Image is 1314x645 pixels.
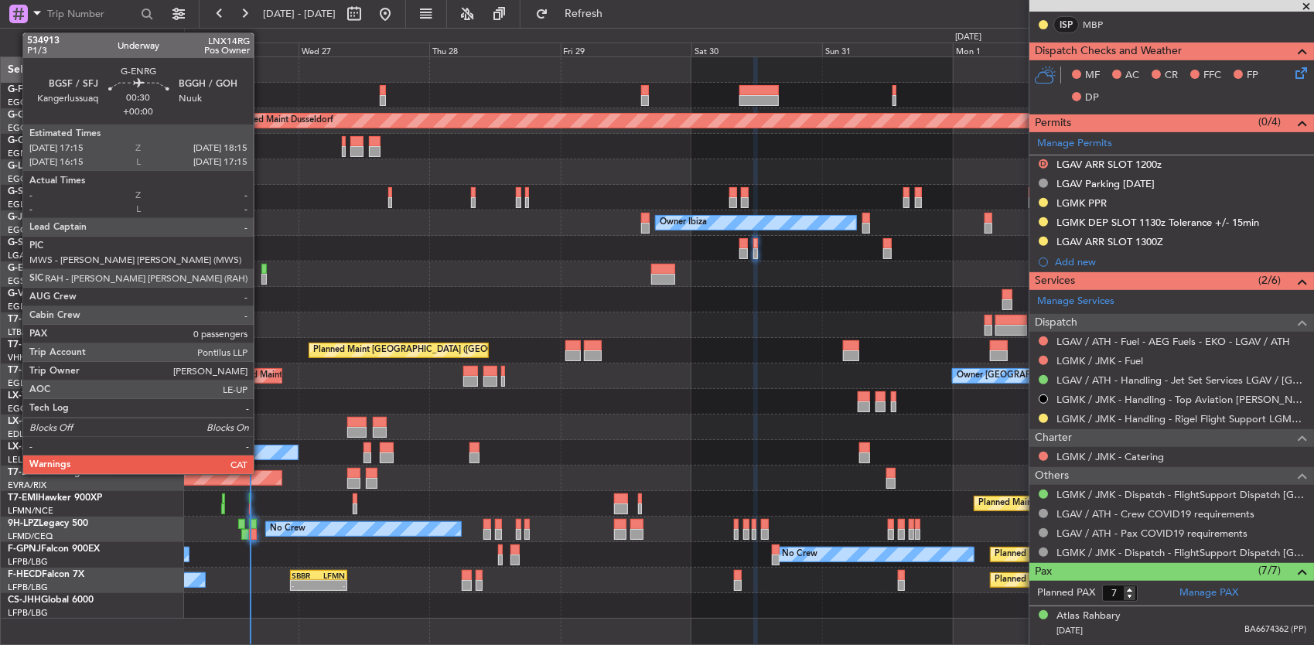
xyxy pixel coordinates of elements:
a: LGAV / ATH - Fuel - AEG Fuels - EKO - LGAV / ATH [1056,335,1290,348]
a: LGAV / ATH - Pax COVID19 requirements [1056,527,1247,540]
div: [DATE] [187,31,213,44]
span: Permits [1035,114,1071,132]
div: Owner [GEOGRAPHIC_DATA] ([GEOGRAPHIC_DATA]) [957,364,1170,387]
span: Refresh [551,9,616,19]
span: G-SPCY [8,238,41,247]
span: T7-BRE [8,315,39,324]
a: EGLF/FAB [8,199,48,210]
span: F-HECD [8,570,42,579]
div: Sun 31 [822,43,953,56]
a: T7-DYNChallenger 604 [8,468,109,477]
a: VHHH/HKG [8,352,53,363]
a: T7-FFIFalcon 7X [8,340,77,350]
span: T7-DYN [8,468,43,477]
span: FP [1247,68,1258,84]
div: Planned Maint [GEOGRAPHIC_DATA] ([GEOGRAPHIC_DATA]) [995,543,1238,566]
a: T7-LZZIPraetor 600 [8,366,91,375]
div: Planned Maint Dusseldorf [232,109,333,132]
span: T7-FFI [8,340,35,350]
a: LGMK / JMK - Catering [1056,450,1164,463]
a: G-GAALCessna Citation XLS+ [8,111,135,120]
div: Fri 29 [561,43,691,56]
a: EGGW/LTN [8,403,54,415]
div: Unplanned Maint [GEOGRAPHIC_DATA] ([GEOGRAPHIC_DATA]) [215,364,469,387]
span: Others [1035,467,1069,485]
div: ISP [1053,16,1079,33]
a: EGSS/STN [8,275,49,287]
div: Tue 26 [168,43,299,56]
input: Trip Number [47,2,136,26]
button: Refresh [528,2,621,26]
a: G-GARECessna Citation XLS+ [8,136,135,145]
div: LGMK DEP SLOT 1130z Tolerance +/- 15min [1056,216,1259,229]
a: G-JAGAPhenom 300 [8,213,97,222]
a: CS-JHHGlobal 6000 [8,596,94,605]
div: LFMN [319,571,346,580]
a: LGAV/ATH [8,250,49,261]
a: LGMK / JMK - Dispatch - FlightSupport Dispatch [GEOGRAPHIC_DATA] [1056,546,1306,559]
a: G-VNORChallenger 650 [8,289,112,299]
a: G-LEAXCessna Citation XLS [8,162,127,171]
a: T7-EMIHawker 900XP [8,493,102,503]
div: Thu 28 [429,43,560,56]
div: - [319,581,346,590]
span: Dispatch [1035,314,1077,332]
div: Planned Maint [GEOGRAPHIC_DATA] ([GEOGRAPHIC_DATA] Intl) [313,339,572,362]
span: (2/6) [1258,272,1281,288]
span: 9H-LPZ [8,519,39,528]
a: LFPB/LBG [8,582,48,593]
span: G-VNOR [8,289,46,299]
a: 9H-LPZLegacy 500 [8,519,88,528]
a: EGGW/LTN [8,224,54,236]
div: LGAV ARR SLOT 1300Z [1056,235,1163,248]
a: EGNR/CEG [8,148,54,159]
a: LFPB/LBG [8,556,48,568]
a: LGMK / JMK - Handling - Rigel Flight Support LGMK/JMK [1056,412,1306,425]
a: T7-BREChallenger 604 [8,315,106,324]
div: Owner Ibiza [660,211,707,234]
span: Only With Activity [40,37,163,48]
a: G-ENRGPraetor 600 [8,264,96,273]
a: LFMN/NCE [8,505,53,517]
span: [DATE] [1056,625,1083,636]
span: MF [1085,68,1100,84]
span: CS-JHH [8,596,41,605]
a: LFPB/LBG [8,607,48,619]
span: (0/4) [1258,114,1281,130]
div: Add new [1055,255,1306,268]
div: Planned Maint Chester [978,492,1067,515]
span: [DATE] - [DATE] [263,7,336,21]
span: CR [1165,68,1178,84]
a: EGGW/LTN [8,97,54,108]
a: LELL/QSA [8,454,48,466]
a: Manage PAX [1179,585,1238,601]
span: G-LEAX [8,162,41,171]
span: G-JAGA [8,213,43,222]
a: LGMK / JMK - Dispatch - FlightSupport Dispatch [GEOGRAPHIC_DATA] [1056,488,1306,501]
div: No Crew [782,543,817,566]
span: AC [1125,68,1139,84]
a: LGMK / JMK - Fuel [1056,354,1143,367]
a: G-FOMOGlobal 6000 [8,85,100,94]
span: LX-AOA [8,442,43,452]
span: (7/7) [1258,562,1281,578]
span: Charter [1035,429,1072,447]
div: LGAV ARR SLOT 1200z [1056,158,1162,171]
div: Planned Maint Nice ([GEOGRAPHIC_DATA]) [215,415,387,439]
span: G-ENRG [8,264,44,273]
a: F-GPNJFalcon 900EX [8,544,100,554]
span: G-GAAL [8,111,43,120]
span: Pax [1035,563,1052,581]
button: D [1039,159,1048,169]
span: FFC [1203,68,1221,84]
a: EVRA/RIX [8,479,46,491]
div: - [292,581,319,590]
a: LGAV / ATH - Handling - Jet Set Services LGAV / [GEOGRAPHIC_DATA] [1056,374,1306,387]
span: Dispatch Checks and Weather [1035,43,1182,60]
div: Mon 1 [953,43,1084,56]
a: Manage Permits [1037,136,1112,152]
a: LGAV / ATH - Crew COVID19 requirements [1056,507,1254,520]
span: DP [1085,90,1099,106]
span: G-SIRS [8,187,37,196]
span: G-FOMO [8,85,47,94]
